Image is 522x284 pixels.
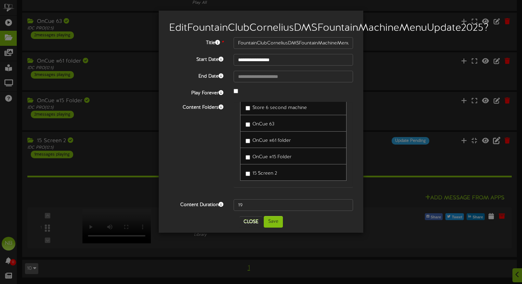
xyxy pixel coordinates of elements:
button: Save [264,216,283,228]
label: Content Duration [164,199,229,208]
label: End Date [164,71,229,80]
input: OnCue #15 Folder [246,155,250,160]
span: OnCue #15 Folder [252,154,291,160]
input: Store 6 second machine [246,106,250,110]
span: 15 Screen 2 [252,171,277,176]
input: OnCue 63 [246,122,250,127]
button: Close [239,216,262,227]
label: Start Date [164,54,229,63]
input: 15 [234,199,353,211]
input: 15 Screen 2 [246,172,250,176]
label: Title [164,37,229,46]
input: OnCue #61 folder [246,139,250,143]
input: Title [234,37,353,49]
h2: Edit FountainClubCorneliusDMSFountainMachineMenuUpdate2025 ? [169,23,353,34]
span: OnCue #61 folder [252,138,291,143]
label: Content Folders [164,102,229,111]
span: Store 6 second machine [252,105,307,110]
label: Play Forever [164,87,229,97]
span: OnCue 63 [252,122,274,127]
